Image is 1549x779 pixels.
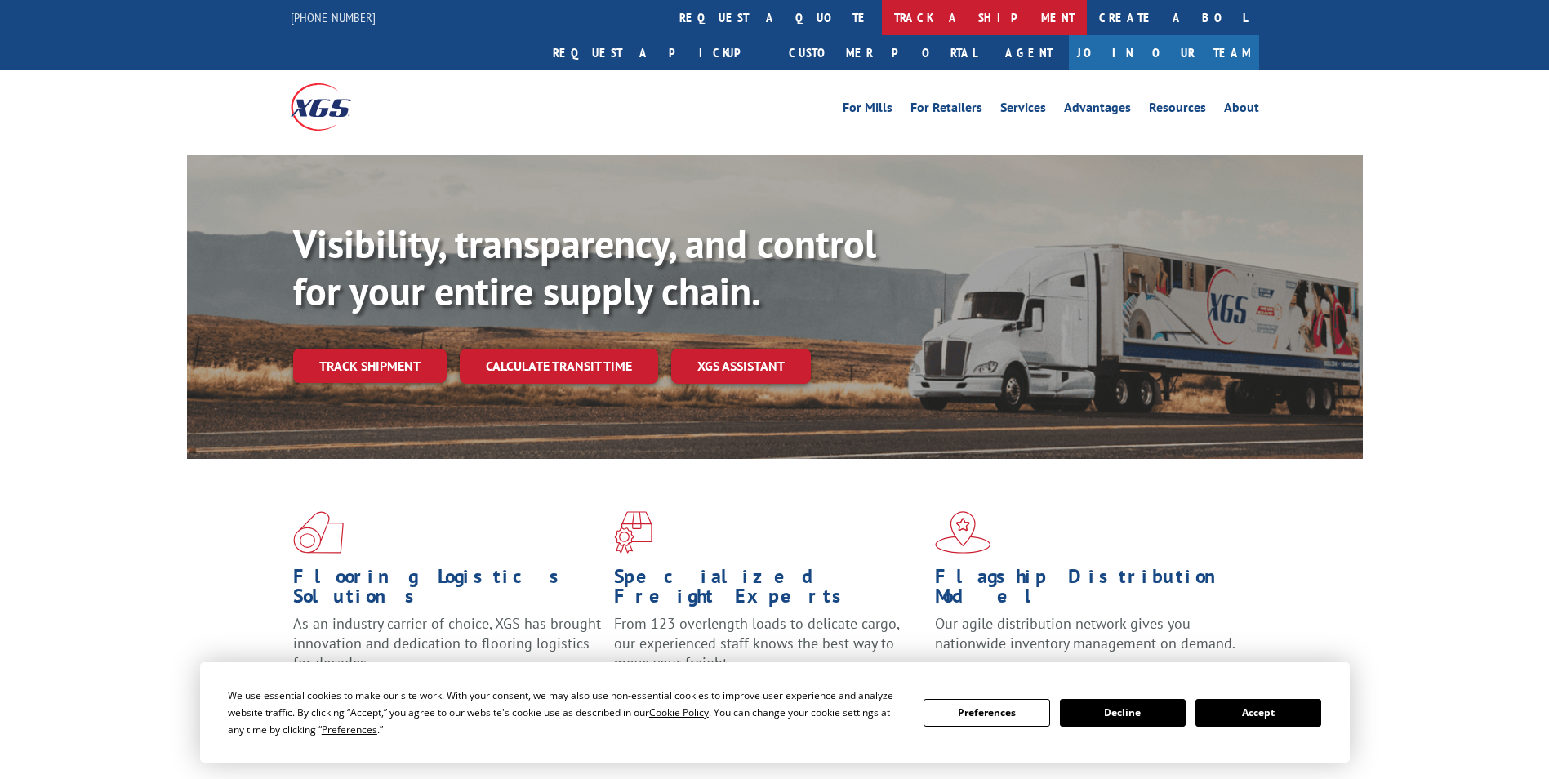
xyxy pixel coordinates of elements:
div: Cookie Consent Prompt [200,662,1350,763]
p: From 123 overlength loads to delicate cargo, our experienced staff knows the best way to move you... [614,614,923,687]
a: Agent [989,35,1069,70]
a: XGS ASSISTANT [671,349,811,384]
a: Services [1000,101,1046,119]
a: Customer Portal [777,35,989,70]
h1: Flooring Logistics Solutions [293,567,602,614]
div: We use essential cookies to make our site work. With your consent, we may also use non-essential ... [228,687,904,738]
a: About [1224,101,1259,119]
a: Join Our Team [1069,35,1259,70]
img: xgs-icon-total-supply-chain-intelligence-red [293,511,344,554]
a: Track shipment [293,349,447,383]
button: Preferences [924,699,1049,727]
a: For Retailers [910,101,982,119]
button: Decline [1060,699,1186,727]
img: xgs-icon-flagship-distribution-model-red [935,511,991,554]
span: As an industry carrier of choice, XGS has brought innovation and dedication to flooring logistics... [293,614,601,672]
a: Request a pickup [541,35,777,70]
span: Preferences [322,723,377,737]
a: Calculate transit time [460,349,658,384]
a: Advantages [1064,101,1131,119]
span: Our agile distribution network gives you nationwide inventory management on demand. [935,614,1235,652]
button: Accept [1195,699,1321,727]
h1: Specialized Freight Experts [614,567,923,614]
a: Resources [1149,101,1206,119]
h1: Flagship Distribution Model [935,567,1244,614]
img: xgs-icon-focused-on-flooring-red [614,511,652,554]
span: Cookie Policy [649,706,709,719]
b: Visibility, transparency, and control for your entire supply chain. [293,218,876,316]
a: For Mills [843,101,892,119]
a: [PHONE_NUMBER] [291,9,376,25]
